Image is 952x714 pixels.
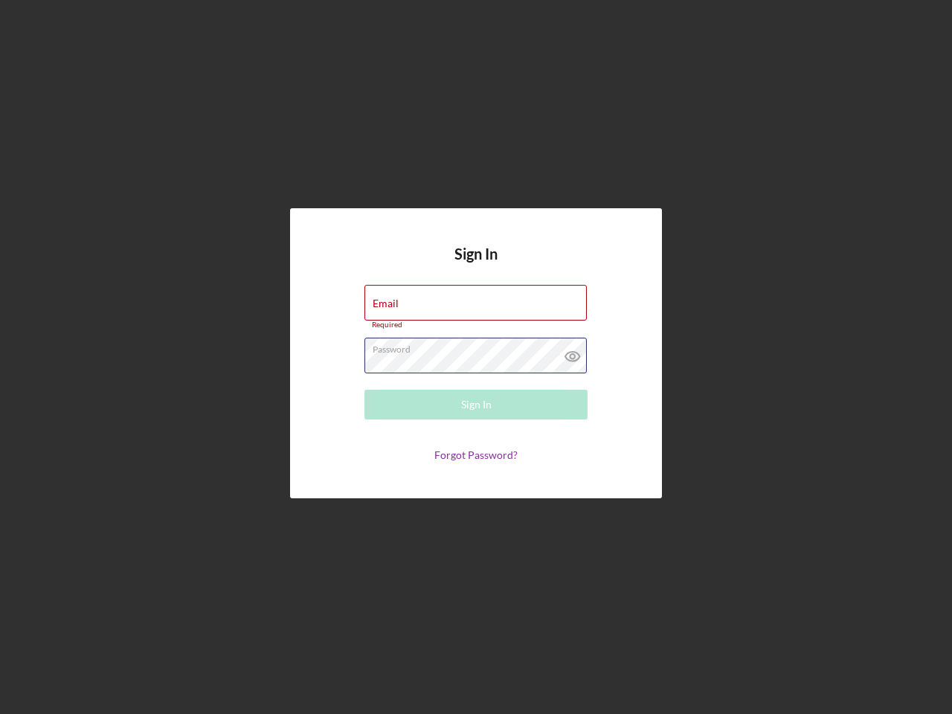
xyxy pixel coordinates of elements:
label: Email [373,297,399,309]
div: Sign In [461,390,492,419]
h4: Sign In [454,245,498,285]
button: Sign In [364,390,588,419]
label: Password [373,338,587,355]
a: Forgot Password? [434,448,518,461]
div: Required [364,321,588,329]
